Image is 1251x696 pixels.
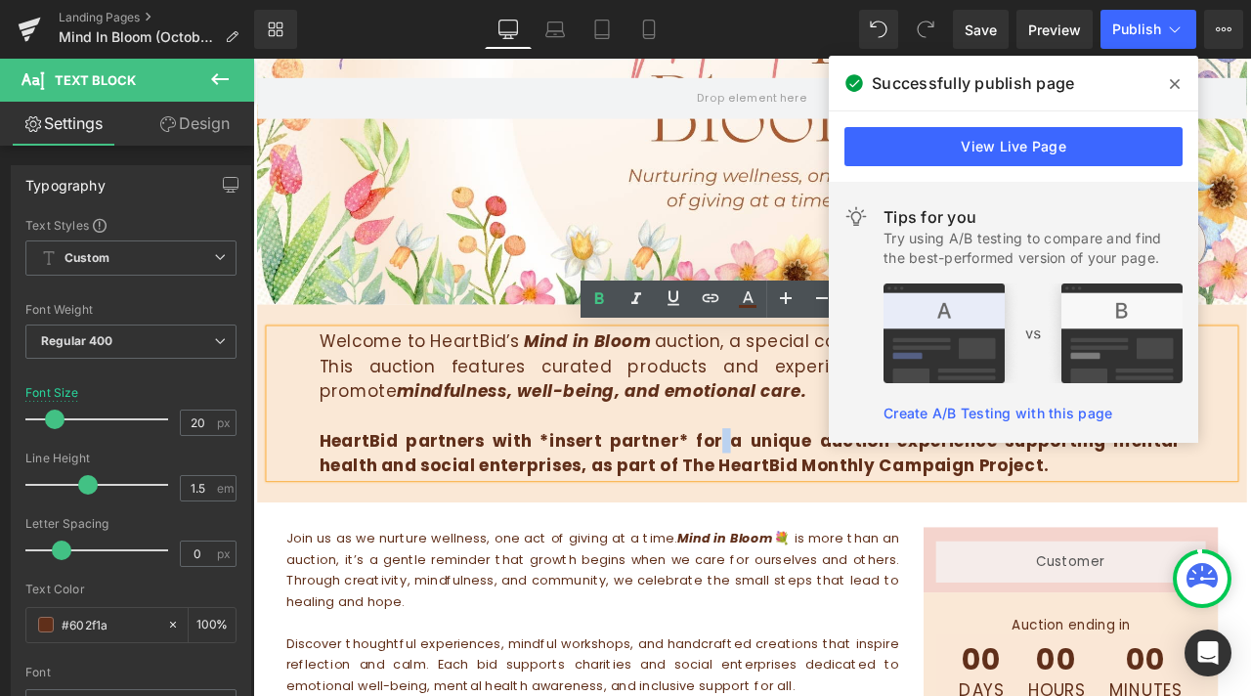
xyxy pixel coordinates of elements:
strong: Mind in Bloom [502,557,617,578]
span: em [217,482,234,495]
a: Laptop [532,10,579,49]
div: Font Weight [25,303,237,317]
a: Landing Pages [59,10,254,25]
a: Create A/B Testing with this page [884,405,1112,421]
div: Try using A/B testing to compare and find the best-performed version of your page. [884,229,1183,268]
span: Publish [1112,22,1161,37]
i: Mind in Bloom [321,322,471,349]
b: Custom [65,250,109,267]
button: Undo [859,10,898,49]
img: light.svg [844,205,868,229]
i: mindfulness, well-being, and emotional care. [170,380,656,408]
div: Text Color [25,583,237,596]
div: Typography [25,166,106,194]
input: Color [62,614,157,635]
a: Design [131,102,258,146]
div: Font Size [25,386,79,400]
a: New Library [254,10,297,49]
button: Redo [906,10,945,49]
span: px [217,547,234,560]
a: Tablet [579,10,625,49]
span: Mind In Bloom (October Campaign) [59,29,217,45]
div: Text Styles [25,217,237,233]
a: Mobile [625,10,672,49]
a: Preview [1016,10,1093,49]
p: Welcome to HeartBid’s auction, a special campaign for to embrace wellness in life. This auction f... [78,321,1097,409]
a: Desktop [485,10,532,49]
span: Preview [1028,20,1081,40]
p: Join us as we nurture wellness, one act of giving at a time. 💐 is more than an auction, it’s a ge... [39,555,765,655]
span: Text Block [55,72,136,88]
div: Letter Spacing [25,517,237,531]
div: Open Intercom Messenger [1185,630,1231,676]
div: % [189,608,236,642]
span: Save [965,20,997,40]
div: Line Height [25,452,237,465]
img: tip.png [884,283,1183,383]
a: View Live Page [844,127,1183,166]
div: Font [25,666,237,679]
button: Publish [1100,10,1196,49]
b: Regular 400 [41,333,113,348]
button: More [1204,10,1243,49]
strong: HeartBid partners with *insert partner* for a unique auction experience supporting mental health ... [78,439,1097,496]
span: Successfully publish page [872,71,1074,95]
div: Tips for you [884,205,1183,229]
h1: Auction ending in [809,662,1129,682]
span: px [217,416,234,429]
